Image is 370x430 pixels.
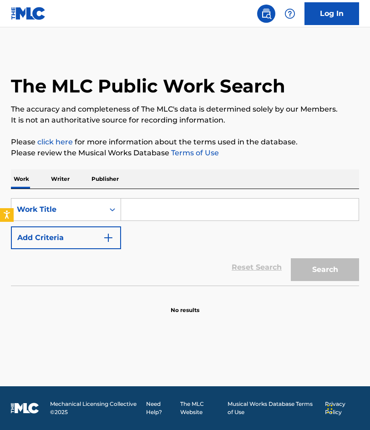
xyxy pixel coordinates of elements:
[50,400,141,416] span: Mechanical Licensing Collective © 2025
[89,169,122,189] p: Publisher
[11,104,359,115] p: The accuracy and completeness of The MLC's data is determined solely by our Members.
[171,295,199,314] p: No results
[169,148,219,157] a: Terms of Use
[11,148,359,159] p: Please review the Musical Works Database
[281,5,299,23] div: Help
[11,403,39,414] img: logo
[11,137,359,148] p: Please for more information about the terms used in the database.
[11,75,285,97] h1: The MLC Public Work Search
[257,5,275,23] a: Public Search
[11,115,359,126] p: It is not an authoritative source for recording information.
[11,169,32,189] p: Work
[304,2,359,25] a: Log In
[146,400,174,416] a: Need Help?
[11,198,359,286] form: Search Form
[37,138,73,146] a: click here
[228,400,319,416] a: Musical Works Database Terms of Use
[261,8,272,19] img: search
[103,232,114,243] img: 9d2ae6d4665cec9f34b9.svg
[324,386,370,430] div: Widget de chat
[48,169,72,189] p: Writer
[180,400,222,416] a: The MLC Website
[17,204,99,215] div: Work Title
[11,226,121,249] button: Add Criteria
[11,7,46,20] img: MLC Logo
[284,8,295,19] img: help
[324,386,370,430] iframe: Chat Widget
[327,395,333,423] div: Arrastrar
